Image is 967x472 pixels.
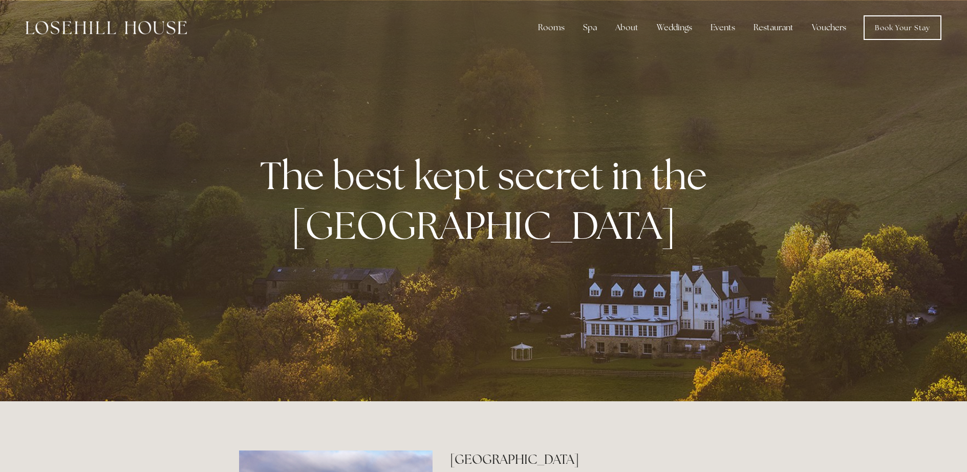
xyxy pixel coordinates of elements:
[745,17,802,38] div: Restaurant
[575,17,605,38] div: Spa
[607,17,647,38] div: About
[804,17,854,38] a: Vouchers
[260,150,715,251] strong: The best kept secret in the [GEOGRAPHIC_DATA]
[450,450,728,468] h2: [GEOGRAPHIC_DATA]
[864,15,941,40] a: Book Your Stay
[26,21,187,34] img: Losehill House
[530,17,573,38] div: Rooms
[649,17,700,38] div: Weddings
[702,17,743,38] div: Events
